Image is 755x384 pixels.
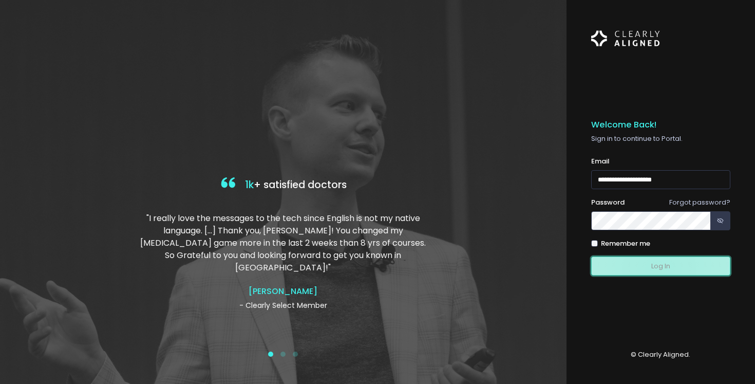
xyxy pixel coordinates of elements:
[135,286,431,296] h4: [PERSON_NAME]
[601,239,650,249] label: Remember me
[591,25,660,52] img: Logo Horizontal
[591,134,731,144] p: Sign in to continue to Portal.
[591,120,731,130] h5: Welcome Back!
[669,197,730,207] a: Forgot password?
[591,257,731,276] button: Log In
[135,300,431,311] p: - Clearly Select Member
[135,212,431,274] p: "I really love the messages to the tech since English is not my native language. […] Thank you, [...
[135,175,431,196] h4: + satisfied doctors
[245,178,254,192] span: 1k
[591,156,610,167] label: Email
[591,350,731,360] p: © Clearly Aligned.
[591,197,625,208] label: Password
